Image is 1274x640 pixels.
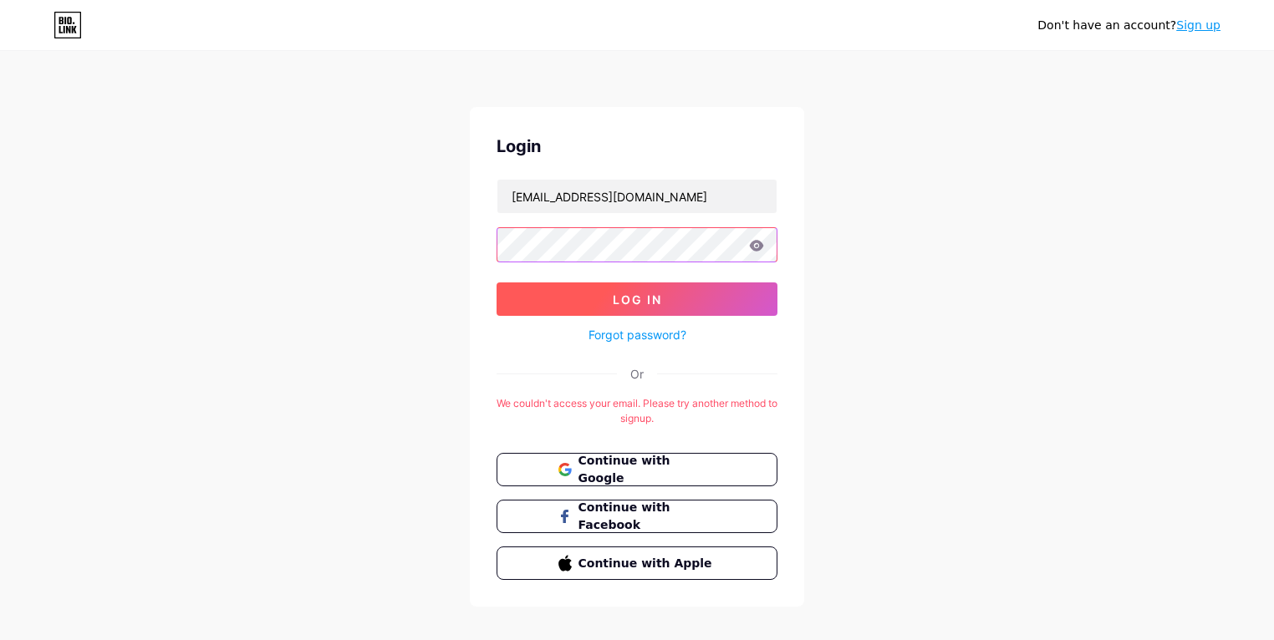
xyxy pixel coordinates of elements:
[578,499,716,534] span: Continue with Facebook
[497,396,777,426] div: We couldn't access your email. Please try another method to signup.
[630,365,644,383] div: Or
[613,292,662,307] span: Log In
[1176,18,1220,32] a: Sign up
[497,282,777,316] button: Log In
[578,452,716,487] span: Continue with Google
[1037,17,1220,34] div: Don't have an account?
[578,555,716,572] span: Continue with Apple
[497,546,777,580] button: Continue with Apple
[589,326,686,343] a: Forgot password?
[497,134,777,159] div: Login
[497,180,777,213] input: Username
[497,500,777,533] button: Continue with Facebook
[497,453,777,486] button: Continue with Google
